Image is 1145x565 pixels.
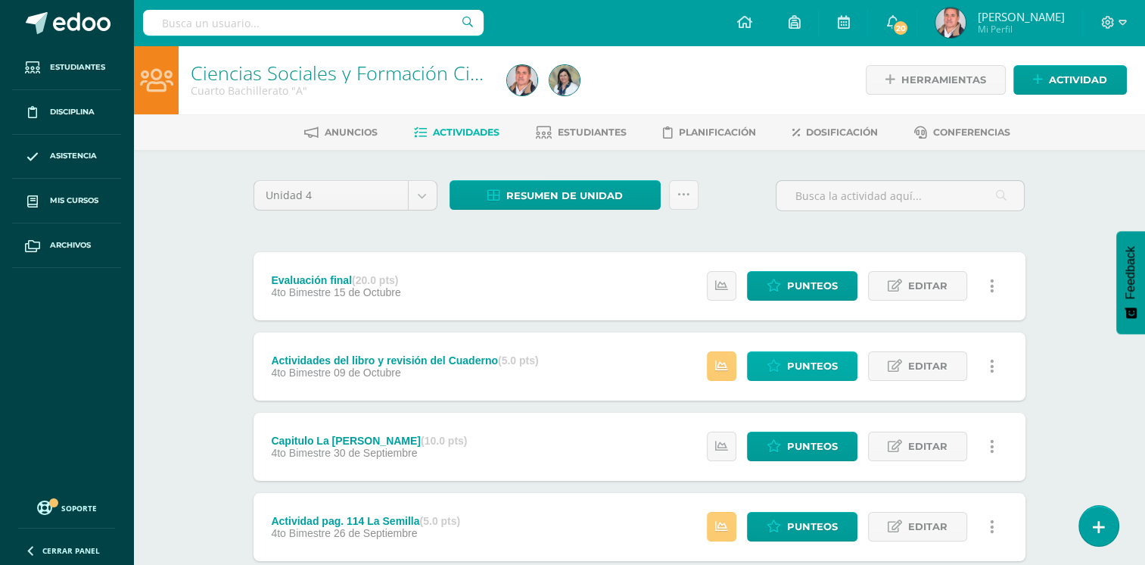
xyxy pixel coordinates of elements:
[908,513,947,541] span: Editar
[12,223,121,268] a: Archivos
[304,120,378,145] a: Anuncios
[334,286,401,298] span: 15 de Octubre
[143,10,484,36] input: Busca un usuario...
[191,60,561,86] a: Ciencias Sociales y Formación Ciudadana 4
[558,126,627,138] span: Estudiantes
[12,45,121,90] a: Estudiantes
[507,65,537,95] img: c96a423fd71b76c16867657e46671b28.png
[892,20,909,36] span: 20
[1124,246,1137,299] span: Feedback
[50,106,95,118] span: Disciplina
[747,271,857,301] a: Punteos
[50,61,105,73] span: Estudiantes
[414,120,499,145] a: Actividades
[50,239,91,251] span: Archivos
[776,181,1024,211] input: Busca la actividad aquí...
[935,8,966,38] img: c96a423fd71b76c16867657e46671b28.png
[1013,65,1127,95] a: Actividad
[536,120,627,145] a: Estudiantes
[12,135,121,179] a: Asistencia
[498,354,539,367] strong: (5.0 pts)
[254,181,437,210] a: Unidad 4
[977,9,1064,24] span: [PERSON_NAME]
[61,503,97,513] span: Soporte
[747,512,857,542] a: Punteos
[908,272,947,300] span: Editar
[271,367,331,379] span: 4to Bimestre
[663,120,756,145] a: Planificación
[806,126,878,138] span: Dosificación
[787,272,838,300] span: Punteos
[977,23,1064,36] span: Mi Perfil
[271,274,400,286] div: Evaluación final
[191,62,489,83] h1: Ciencias Sociales y Formación Ciudadana 4
[914,120,1010,145] a: Conferencias
[787,352,838,380] span: Punteos
[352,274,398,286] strong: (20.0 pts)
[271,286,331,298] span: 4to Bimestre
[792,120,878,145] a: Dosificación
[506,182,623,210] span: Resumen de unidad
[334,447,418,459] span: 30 de Septiembre
[266,181,397,210] span: Unidad 4
[450,180,661,210] a: Resumen de unidad
[12,90,121,135] a: Disciplina
[1049,66,1107,94] span: Actividad
[787,513,838,541] span: Punteos
[866,65,1006,95] a: Herramientas
[901,66,986,94] span: Herramientas
[933,126,1010,138] span: Conferencias
[747,351,857,381] a: Punteos
[787,432,838,460] span: Punteos
[1116,231,1145,334] button: Feedback - Mostrar encuesta
[191,83,489,98] div: Cuarto Bachillerato 'A'
[271,435,467,447] div: Capitulo La [PERSON_NAME]
[271,354,538,367] div: Actividades del libro y revisión del Cuaderno
[679,126,756,138] span: Planificación
[747,432,857,461] a: Punteos
[419,515,460,527] strong: (5.0 pts)
[271,515,460,527] div: Actividad pag. 114 La Semilla
[50,195,98,207] span: Mis cursos
[908,432,947,460] span: Editar
[325,126,378,138] span: Anuncios
[271,447,331,459] span: 4to Bimestre
[549,65,580,95] img: ddd9173603c829309f2e28ae9f8beb11.png
[42,545,100,556] span: Cerrar panel
[334,527,418,539] span: 26 de Septiembre
[908,352,947,380] span: Editar
[271,527,331,539] span: 4to Bimestre
[334,367,401,379] span: 09 de Octubre
[12,179,121,223] a: Mis cursos
[18,497,115,517] a: Soporte
[421,435,467,447] strong: (10.0 pts)
[433,126,499,138] span: Actividades
[50,150,97,162] span: Asistencia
